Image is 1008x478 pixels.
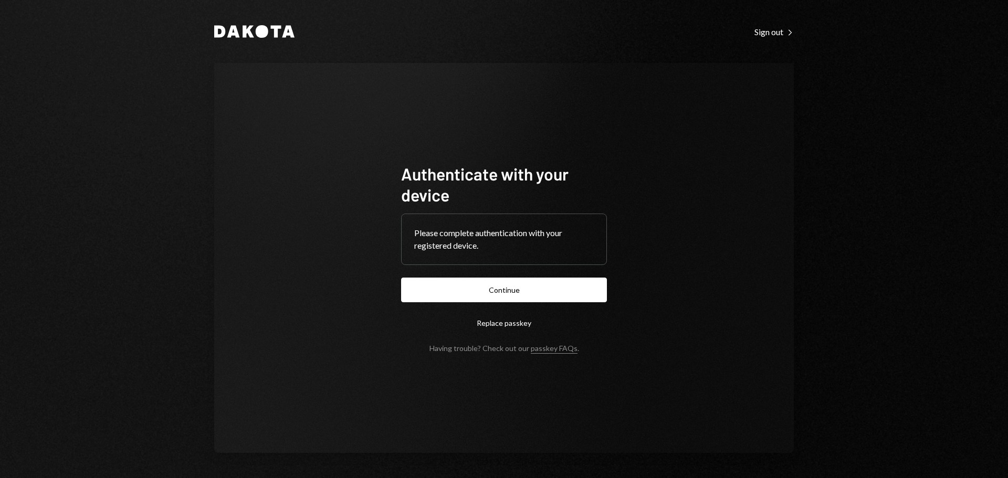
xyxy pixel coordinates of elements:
[754,26,794,37] a: Sign out
[401,163,607,205] h1: Authenticate with your device
[401,278,607,302] button: Continue
[531,344,577,354] a: passkey FAQs
[401,311,607,335] button: Replace passkey
[754,27,794,37] div: Sign out
[414,227,594,252] div: Please complete authentication with your registered device.
[429,344,579,353] div: Having trouble? Check out our .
